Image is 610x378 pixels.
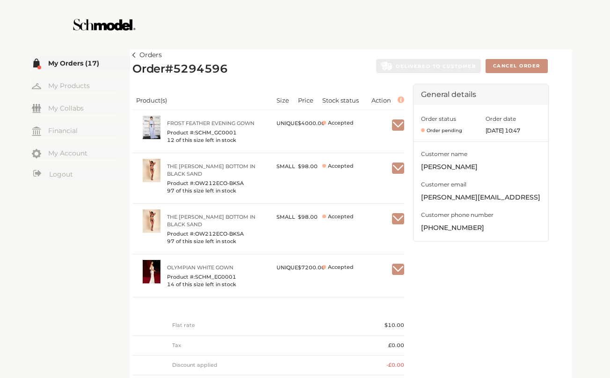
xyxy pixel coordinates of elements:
a: Orders [132,50,162,61]
img: check-white.svg [392,164,404,172]
span: $ 98.00 [298,163,318,170]
span: Tax [172,342,181,348]
span: 12 of this size left in stock [167,136,261,144]
span: Accepted [328,119,383,126]
span: General details [421,90,476,99]
span: Order status [421,115,456,122]
div: UNIQUE [276,260,298,275]
a: My Collabs [32,101,130,115]
div: UNIQUE [276,116,298,131]
span: Accepted [322,163,383,170]
a: Logout [32,169,130,180]
div: Menu [32,56,130,182]
img: left-arrow.svg [132,52,136,58]
div: SMALL [276,209,295,224]
a: My Products [32,79,130,92]
span: [PERSON_NAME] [421,162,541,173]
a: Financial [32,124,130,137]
span: Order date [486,115,516,122]
span: Product #: OW212ECO-BKSA [167,230,261,237]
span: kavya+heidi@providence.pw [421,192,541,203]
div: SMALL [276,159,295,174]
span: $ 4000.00 [298,120,325,126]
th: Stock status [319,91,365,110]
span: Accepted [328,213,383,220]
a: The [PERSON_NAME] Bottom in Black Sand [167,213,261,228]
span: Discount applied [172,362,218,368]
span: £0.00 [388,342,404,348]
th: Size [273,91,294,110]
span: Product #: OW212ECO-BKSA [167,179,261,187]
img: check-white.svg [392,215,404,223]
span: $ 10.00 [385,322,404,328]
img: my-hanger.svg [32,82,41,91]
span: Product #: SCHM_EG0001 [167,273,261,281]
img: check-white.svg [392,121,404,129]
img: my-friends.svg [32,104,41,113]
span: Customer email [421,180,541,189]
button: Cancel Order [486,59,548,73]
span: $ 98.00 [298,214,318,220]
span: 97 of this size left in stock [167,237,261,245]
a: The [PERSON_NAME] Bottom in Black Sand [167,163,261,178]
img: info.svg [398,96,404,103]
span: Accepted [322,213,383,220]
img: my-account.svg [32,149,41,158]
span: [DATE] 10:47 [486,127,541,134]
span: - £0.00 [386,362,404,368]
span: Accepted [322,119,383,126]
th: Price [294,91,319,110]
span: Product #: SCHM_GC0001 [167,129,261,136]
a: My Account [32,146,130,160]
span: Accepted [328,163,383,170]
a: Olympian White Gown [167,264,261,271]
span: Customer phone number [421,210,541,220]
span: [PHONE_NUMBER] [421,222,541,234]
img: my-order.svg [32,59,41,68]
span: Flat rate [172,322,195,328]
span: $ 7200.00 [298,264,325,271]
a: My Orders (17) [32,56,130,70]
h2: Order # 5294596 [132,62,228,76]
img: my-financial.svg [32,126,41,136]
span: Accepted [322,264,383,271]
img: check-white.svg [392,265,404,274]
th: Product(s) [132,91,273,110]
span: Action [371,96,391,104]
span: Order pending [421,127,462,134]
span: Accepted [328,264,383,271]
a: Frost Feather Evening Gown [167,119,261,127]
span: 14 of this size left in stock [167,281,261,288]
span: Customer name [421,149,541,159]
span: 97 of this size left in stock [167,187,261,194]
